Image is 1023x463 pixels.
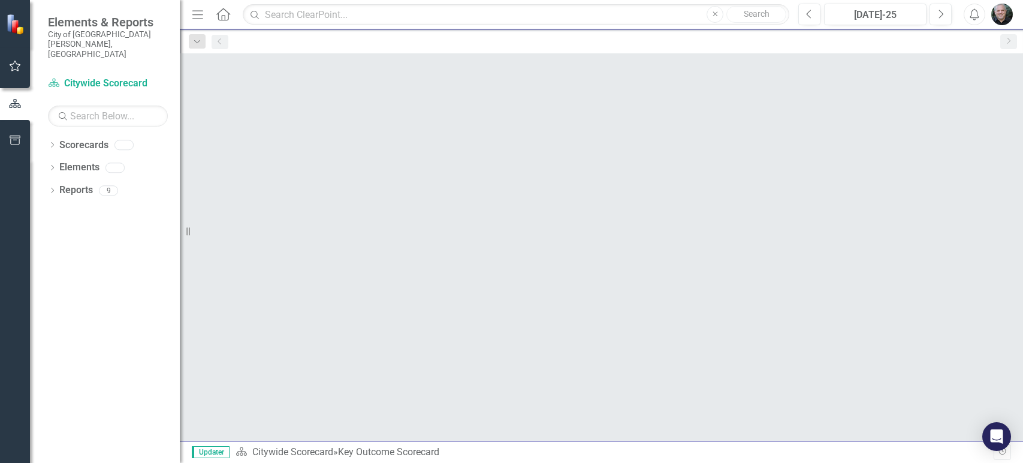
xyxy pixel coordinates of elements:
input: Search Below... [48,106,168,127]
div: Key Outcome Scorecard [338,446,439,458]
span: Elements & Reports [48,15,168,29]
div: » [236,446,994,459]
div: 9 [99,185,118,196]
a: Scorecards [59,139,108,152]
a: Citywide Scorecard [252,446,333,458]
div: [DATE]-25 [828,8,922,22]
small: City of [GEOGRAPHIC_DATA][PERSON_NAME], [GEOGRAPHIC_DATA] [48,29,168,59]
span: Search [744,9,769,19]
img: Gregg Stonecipher [991,4,1013,25]
button: [DATE]-25 [824,4,927,25]
img: ClearPoint Strategy [6,13,27,34]
span: Updater [192,446,230,458]
div: Open Intercom Messenger [982,422,1011,451]
a: Reports [59,184,93,197]
a: Elements [59,161,99,175]
a: Citywide Scorecard [48,77,168,91]
button: Search [726,6,786,23]
input: Search ClearPoint... [243,4,789,25]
